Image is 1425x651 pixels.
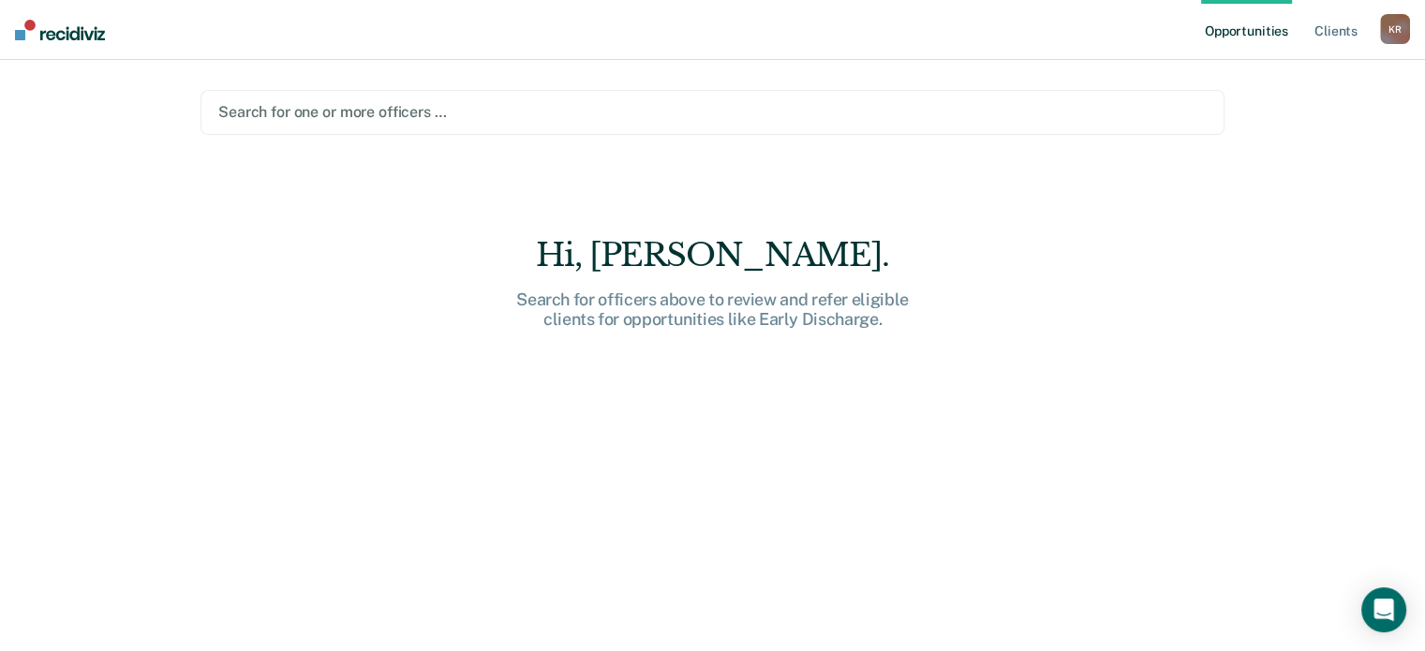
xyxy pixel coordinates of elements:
div: Search for officers above to review and refer eligible clients for opportunities like Early Disch... [413,289,1013,330]
button: KR [1380,14,1410,44]
div: K R [1380,14,1410,44]
div: Hi, [PERSON_NAME]. [413,236,1013,274]
img: Recidiviz [15,20,105,40]
div: Open Intercom Messenger [1361,587,1406,632]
